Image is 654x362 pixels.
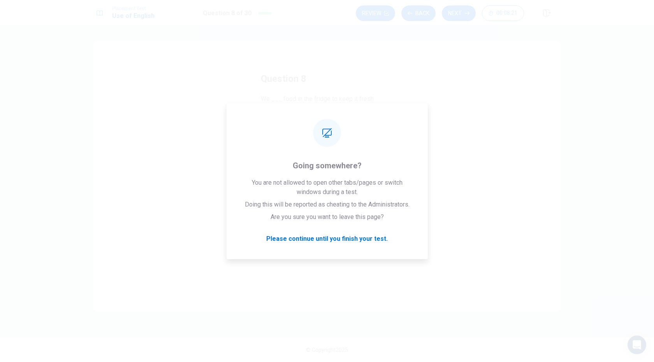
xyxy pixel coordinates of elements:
button: Cclean [261,168,393,187]
div: B [264,145,277,158]
span: keep [280,121,294,131]
span: 00:08:21 [496,10,517,16]
h4: Question 8 [261,72,393,85]
button: Back [401,5,436,21]
span: read [280,198,292,208]
span: We ___ food in the fridge to keep it fresh. [261,94,393,104]
div: A [264,120,277,132]
div: Open Intercom Messenger [628,336,646,354]
h1: Question 8 of 30 [203,9,251,18]
div: D [264,197,277,209]
div: C [264,171,277,184]
button: Next [442,5,476,21]
h1: Use of English [112,11,155,21]
button: 00:08:21 [482,5,524,21]
span: © Copyright 2025 [306,347,348,353]
span: Placement Test [112,6,155,11]
button: Dread [261,193,393,213]
button: Akeep [261,116,393,136]
button: Review [356,5,395,21]
span: clean [280,173,294,182]
button: Bplay [261,142,393,161]
span: play [280,147,291,156]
